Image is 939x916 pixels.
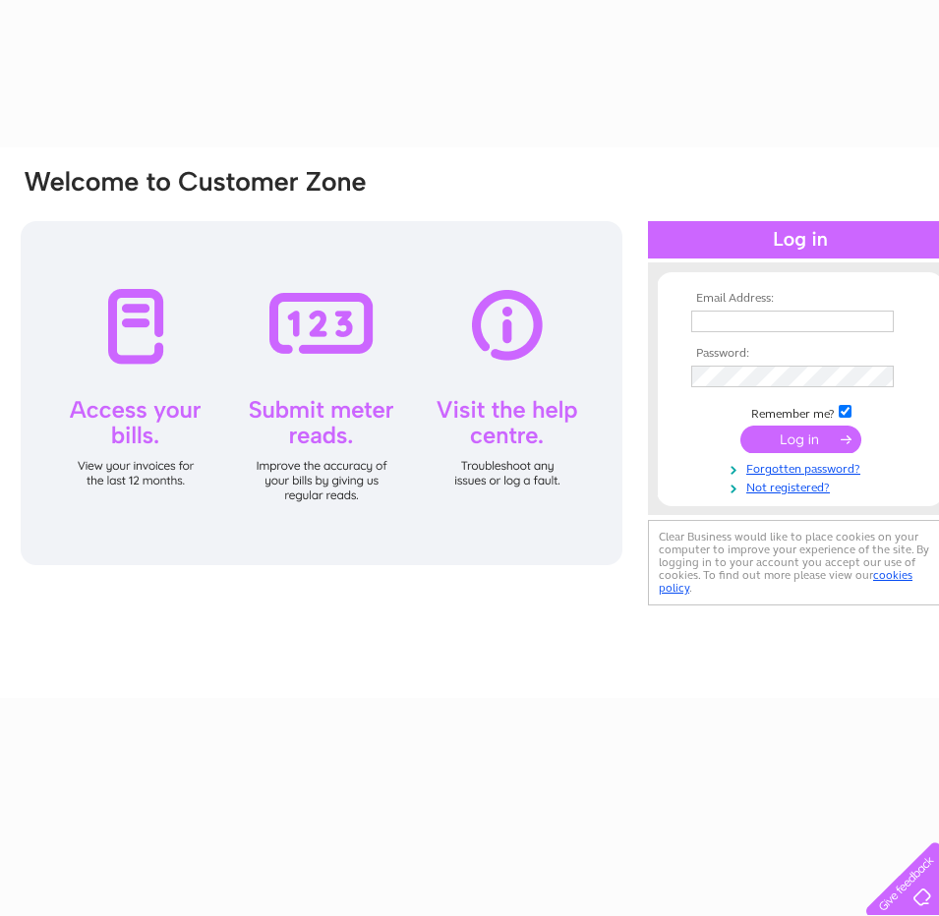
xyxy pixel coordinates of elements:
[659,568,912,595] a: cookies policy
[686,402,914,422] td: Remember me?
[740,426,861,453] input: Submit
[686,347,914,361] th: Password:
[691,477,914,495] a: Not registered?
[691,458,914,477] a: Forgotten password?
[686,292,914,306] th: Email Address:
